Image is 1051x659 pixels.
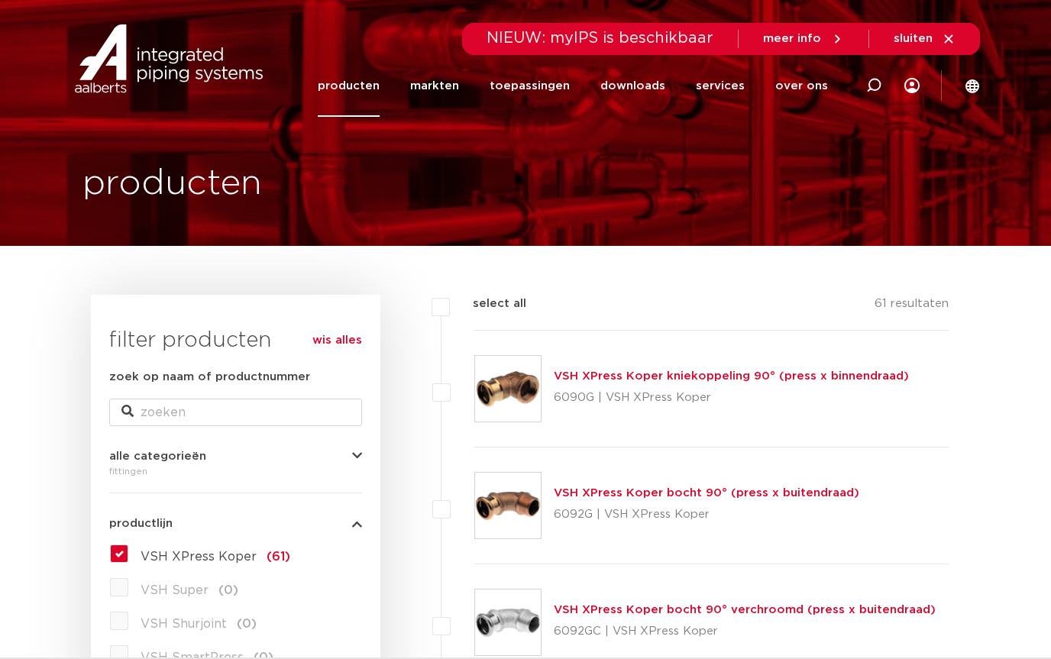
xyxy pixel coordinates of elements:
[237,618,257,630] span: (0)
[475,473,541,538] img: Thumbnail for VSH XPress Koper bocht 90° (press x buitendraad)
[475,590,541,655] img: Thumbnail for VSH XPress Koper bocht 90° verchroomd (press x buitendraad)
[554,604,936,615] a: VSH XPress Koper bocht 90° verchroomd (press x buitendraad)
[763,33,821,44] span: meer info
[218,584,238,596] span: (0)
[490,55,570,117] a: toepassingen
[141,551,257,563] span: VSH XPress Koper
[109,462,362,480] div: fittingen
[600,55,665,117] a: downloads
[487,31,713,46] span: NIEUW: myIPS is beschikbaar
[109,451,206,462] span: alle categorieën
[763,32,844,46] a: meer info
[696,55,745,117] a: services
[554,619,936,644] p: 6092GC | VSH XPress Koper
[875,295,949,318] p: 61 resultaten
[82,160,262,208] h1: producten
[109,451,362,462] button: alle categorieën
[318,55,828,117] nav: Menu
[312,331,362,350] a: wis alles
[109,368,310,386] label: zoek op naam of productnummer
[554,386,909,410] p: 6090G | VSH XPress Koper
[109,325,362,356] h3: filter producten
[904,55,920,117] div: my IPS
[109,518,173,529] span: productlijn
[775,55,828,117] a: over ons
[554,487,859,499] a: VSH XPress Koper bocht 90° (press x buitendraad)
[141,584,209,596] span: VSH Super
[894,33,933,44] span: sluiten
[450,295,526,313] label: select all
[109,518,362,529] button: productlijn
[894,32,956,46] a: sluiten
[554,370,909,382] a: VSH XPress Koper kniekoppeling 90° (press x binnendraad)
[267,551,290,563] span: (61)
[141,618,227,630] span: VSH Shurjoint
[410,55,459,117] a: markten
[554,502,859,527] p: 6092G | VSH XPress Koper
[318,55,380,117] a: producten
[475,356,541,422] img: Thumbnail for VSH XPress Koper kniekoppeling 90° (press x binnendraad)
[109,399,362,426] input: zoeken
